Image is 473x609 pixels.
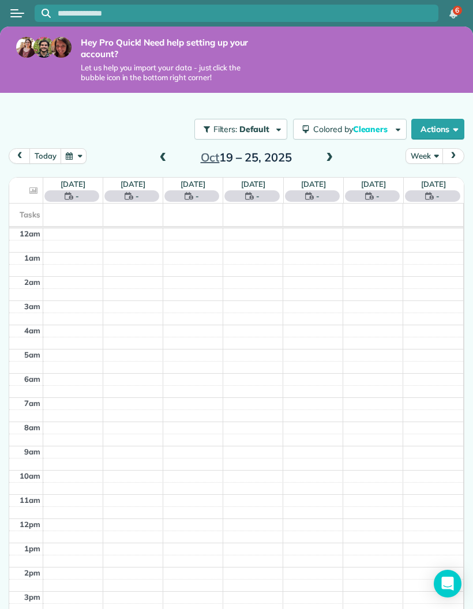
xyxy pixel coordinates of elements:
[313,124,392,134] span: Colored by
[24,544,40,553] span: 1pm
[24,253,40,262] span: 1am
[20,210,40,219] span: Tasks
[181,179,205,189] a: [DATE]
[316,190,320,202] span: -
[293,119,407,140] button: Colored byCleaners
[239,124,270,134] span: Default
[10,7,24,20] button: Open menu
[24,399,40,408] span: 7am
[24,277,40,287] span: 2am
[194,119,287,140] button: Filters: Default
[76,190,79,202] span: -
[20,520,40,529] span: 12pm
[436,190,440,202] span: -
[442,148,464,164] button: next
[411,119,464,140] button: Actions
[301,179,326,189] a: [DATE]
[353,124,390,134] span: Cleaners
[24,423,40,432] span: 8am
[241,179,266,189] a: [DATE]
[81,63,265,82] span: Let us help you import your data - just click the bubble icon in the bottom right corner!
[51,37,72,58] img: michelle-19f622bdf1676172e81f8f8fba1fb50e276960ebfe0243fe18214015130c80e4.jpg
[436,1,473,26] nav: Main
[196,190,199,202] span: -
[455,6,459,15] span: 6
[24,447,40,456] span: 9am
[421,179,446,189] a: [DATE]
[20,495,40,505] span: 11am
[81,37,265,59] strong: Hey Pro Quick! Need help setting up your account?
[213,124,238,134] span: Filters:
[20,471,40,480] span: 10am
[441,1,466,27] div: 6 unread notifications
[24,568,40,577] span: 2pm
[406,148,443,164] button: Week
[189,119,287,140] a: Filters: Default
[35,9,51,18] button: Focus search
[24,374,40,384] span: 6am
[29,148,61,164] button: today
[136,190,139,202] span: -
[24,326,40,335] span: 4am
[24,350,40,359] span: 5am
[434,570,461,597] div: Open Intercom Messenger
[256,190,260,202] span: -
[42,9,51,18] svg: Focus search
[24,302,40,311] span: 3am
[33,37,54,58] img: jorge-587dff0eeaa6aab1f244e6dc62b8924c3b6ad411094392a53c71c6c4a576187d.jpg
[61,179,85,189] a: [DATE]
[361,179,386,189] a: [DATE]
[174,151,318,164] h2: 19 – 25, 2025
[20,229,40,238] span: 12am
[9,148,31,164] button: prev
[16,37,37,58] img: maria-72a9807cf96188c08ef61303f053569d2e2a8a1cde33d635c8a3ac13582a053d.jpg
[121,179,145,189] a: [DATE]
[201,150,220,164] span: Oct
[24,592,40,602] span: 3pm
[376,190,380,202] span: -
